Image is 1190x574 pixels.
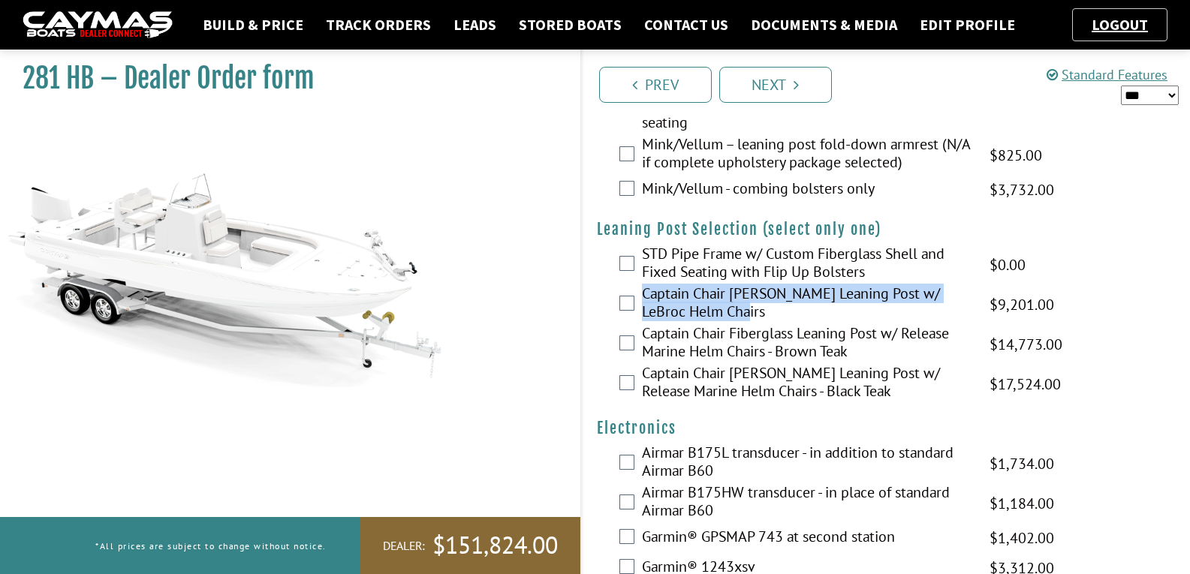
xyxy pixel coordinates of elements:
[1084,15,1155,34] a: Logout
[360,517,580,574] a: Dealer:$151,824.00
[599,67,712,103] a: Prev
[990,452,1054,475] span: $1,734.00
[990,179,1054,201] span: $3,732.00
[511,15,629,35] a: Stored Boats
[642,179,971,201] label: Mink/Vellum - combing bolsters only
[597,220,1176,239] h4: Leaning Post Selection (select only one)
[642,324,971,364] label: Captain Chair Fiberglass Leaning Post w/ Release Marine Helm Chairs - Brown Teak
[432,530,558,561] span: $151,824.00
[446,15,504,35] a: Leads
[642,245,971,284] label: STD Pipe Frame w/ Custom Fiberglass Shell and Fixed Seating with Flip Up Bolsters
[195,15,311,35] a: Build & Price
[318,15,438,35] a: Track Orders
[642,135,971,175] label: Mink/Vellum – leaning post fold-down armrest (N/A if complete upholstery package selected)
[23,11,173,39] img: caymas-dealer-connect-2ed40d3bc7270c1d8d7ffb4b79bf05adc795679939227970def78ec6f6c03838.gif
[990,527,1054,549] span: $1,402.00
[95,533,327,558] p: *All prices are subject to change without notice.
[719,67,832,103] a: Next
[642,364,971,404] label: Captain Chair [PERSON_NAME] Leaning Post w/ Release Marine Helm Chairs - Black Teak
[990,373,1061,395] span: $17,524.00
[912,15,1023,35] a: Edit Profile
[597,419,1176,437] h4: Electronics
[637,15,736,35] a: Contact Us
[990,492,1054,515] span: $1,184.00
[642,443,971,483] label: Airmar B175L transducer - in addition to standard Airmar B60
[990,293,1054,316] span: $9,201.00
[383,538,425,554] span: Dealer:
[743,15,905,35] a: Documents & Media
[990,254,1026,276] span: $0.00
[642,483,971,523] label: Airmar B175HW transducer - in place of standard Airmar B60
[23,62,543,95] h1: 281 HB – Dealer Order form
[642,284,971,324] label: Captain Chair [PERSON_NAME] Leaning Post w/ LeBroc Helm Chairs
[1047,66,1167,83] a: Standard Features
[990,144,1042,167] span: $825.00
[642,527,971,549] label: Garmin® GPSMAP 743 at second station
[990,333,1062,356] span: $14,773.00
